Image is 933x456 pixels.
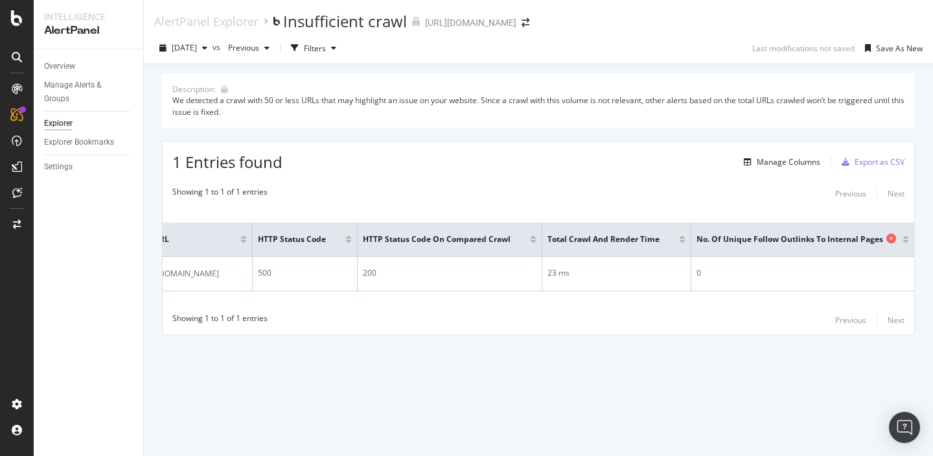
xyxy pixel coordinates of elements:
[697,267,909,279] div: 0
[757,156,820,167] div: Manage Columns
[223,42,259,53] span: Previous
[888,188,904,199] div: Next
[44,160,134,174] a: Settings
[172,186,268,202] div: Showing 1 to 1 of 1 entries
[137,267,219,280] span: [URL][DOMAIN_NAME]
[137,234,221,245] span: Full URL
[44,78,122,106] div: Manage Alerts & Groups
[739,154,820,170] button: Manage Columns
[888,313,904,328] button: Next
[835,186,866,202] button: Previous
[752,43,855,54] div: Last modifications not saved
[876,43,923,54] div: Save As New
[855,156,904,167] div: Export as CSV
[172,84,216,95] div: Description:
[522,18,529,27] div: arrow-right-arrow-left
[547,267,685,279] div: 23 ms
[286,38,341,58] button: Filters
[44,60,134,73] a: Overview
[304,43,326,54] div: Filters
[44,117,134,130] a: Explorer
[172,151,282,173] span: 1 Entries found
[363,234,511,245] span: HTTP Status Code On Compared Crawl
[44,10,133,23] div: Intelligence
[860,38,923,58] button: Save As New
[258,234,326,245] span: HTTP Status Code
[836,152,904,173] button: Export as CSV
[44,160,73,174] div: Settings
[44,60,75,73] div: Overview
[213,42,223,53] span: vs
[697,234,883,245] span: No. of Unique Follow Outlinks to Internal Pages
[44,136,114,149] div: Explorer Bookmarks
[283,10,407,32] div: Insufficient crawl
[835,188,866,199] div: Previous
[835,313,866,328] button: Previous
[425,16,516,29] div: [URL][DOMAIN_NAME]
[44,23,133,38] div: AlertPanel
[172,95,904,117] div: We detected a crawl with 50 or less URLs that may highlight an issue on your website. Since a cra...
[258,267,352,279] div: 500
[44,78,134,106] a: Manage Alerts & Groups
[44,136,134,149] a: Explorer Bookmarks
[223,38,275,58] button: Previous
[888,186,904,202] button: Next
[889,412,920,443] div: Open Intercom Messenger
[172,42,197,53] span: 2025 Sep. 23rd
[154,14,259,29] a: AlertPanel Explorer
[888,315,904,326] div: Next
[172,313,268,328] div: Showing 1 to 1 of 1 entries
[44,117,73,130] div: Explorer
[835,315,866,326] div: Previous
[154,38,213,58] button: [DATE]
[547,234,660,245] span: Total Crawl and Render Time
[363,267,536,279] div: 200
